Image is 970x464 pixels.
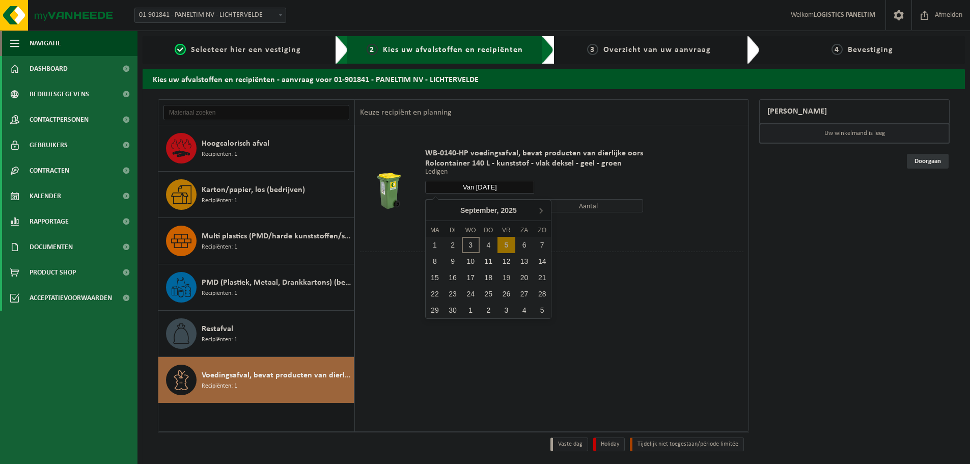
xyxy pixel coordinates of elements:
span: Voedingsafval, bevat producten van dierlijke oorsprong, onverpakt, categorie 3 [202,369,351,381]
span: 4 [832,44,843,55]
input: Materiaal zoeken [163,105,349,120]
li: Tijdelijk niet toegestaan/période limitée [630,438,744,451]
span: 2 [367,44,378,55]
div: za [515,225,533,235]
p: Ledigen [425,169,643,176]
span: Restafval [202,323,233,335]
span: 1 [175,44,186,55]
span: Documenten [30,234,73,260]
div: [PERSON_NAME] [759,99,950,124]
button: PMD (Plastiek, Metaal, Drankkartons) (bedrijven) Recipiënten: 1 [158,264,354,311]
p: Uw winkelmand is leeg [760,124,949,143]
button: Multi plastics (PMD/harde kunststoffen/spanbanden/EPS/folie naturel/folie gemengd) Recipiënten: 1 [158,218,354,264]
div: do [480,225,497,235]
span: Rapportage [30,209,69,234]
span: Karton/papier, los (bedrijven) [202,184,305,196]
button: Voedingsafval, bevat producten van dierlijke oorsprong, onverpakt, categorie 3 Recipiënten: 1 [158,357,354,403]
span: Bevestiging [848,46,893,54]
span: Hoogcalorisch afval [202,138,269,150]
div: September, [456,202,521,219]
span: 01-901841 - PANELTIM NV - LICHTERVELDE [134,8,286,23]
span: WB-0140-HP voedingsafval, bevat producten van dierlijke oors [425,148,643,158]
a: 1Selecteer hier een vestiging [148,44,328,56]
i: 2025 [501,207,517,214]
span: Multi plastics (PMD/harde kunststoffen/spanbanden/EPS/folie naturel/folie gemengd) [202,230,351,242]
span: PMD (Plastiek, Metaal, Drankkartons) (bedrijven) [202,277,351,289]
div: ma [426,225,444,235]
span: Dashboard [30,56,68,81]
div: 3 [497,302,515,318]
span: Product Shop [30,260,76,285]
span: 01-901841 - PANELTIM NV - LICHTERVELDE [135,8,286,22]
span: Recipiënten: 1 [202,242,237,252]
span: Rolcontainer 140 L - kunststof - vlak deksel - geel - groen [425,158,643,169]
div: 19 [497,269,515,286]
div: Keuze recipiënt en planning [355,100,457,125]
span: Kalender [30,183,61,209]
strong: LOGISTICS PANELTIM [814,11,875,19]
span: Gebruikers [30,132,68,158]
span: Recipiënten: 1 [202,381,237,391]
span: Acceptatievoorwaarden [30,285,112,311]
li: Holiday [593,438,625,451]
div: di [444,225,461,235]
div: wo [462,225,480,235]
span: Recipiënten: 1 [202,150,237,159]
button: Restafval Recipiënten: 1 [158,311,354,357]
h2: Kies uw afvalstoffen en recipiënten - aanvraag voor 01-901841 - PANELTIM NV - LICHTERVELDE [143,69,965,89]
span: Contracten [30,158,69,183]
span: Bedrijfsgegevens [30,81,89,107]
span: Recipiënten: 1 [202,335,237,345]
div: 5 [497,237,515,253]
span: Contactpersonen [30,107,89,132]
span: Navigatie [30,31,61,56]
span: Recipiënten: 1 [202,289,237,298]
span: Selecteer hier een vestiging [191,46,301,54]
li: Vaste dag [550,438,588,451]
div: zo [533,225,551,235]
button: Hoogcalorisch afval Recipiënten: 1 [158,125,354,172]
span: Kies uw afvalstoffen en recipiënten [383,46,523,54]
span: Aantal [534,199,643,212]
span: Recipiënten: 1 [202,196,237,206]
input: Selecteer datum [425,181,534,194]
button: Karton/papier, los (bedrijven) Recipiënten: 1 [158,172,354,218]
span: Overzicht van uw aanvraag [603,46,711,54]
span: 3 [587,44,598,55]
div: vr [497,225,515,235]
a: Doorgaan [907,154,949,169]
